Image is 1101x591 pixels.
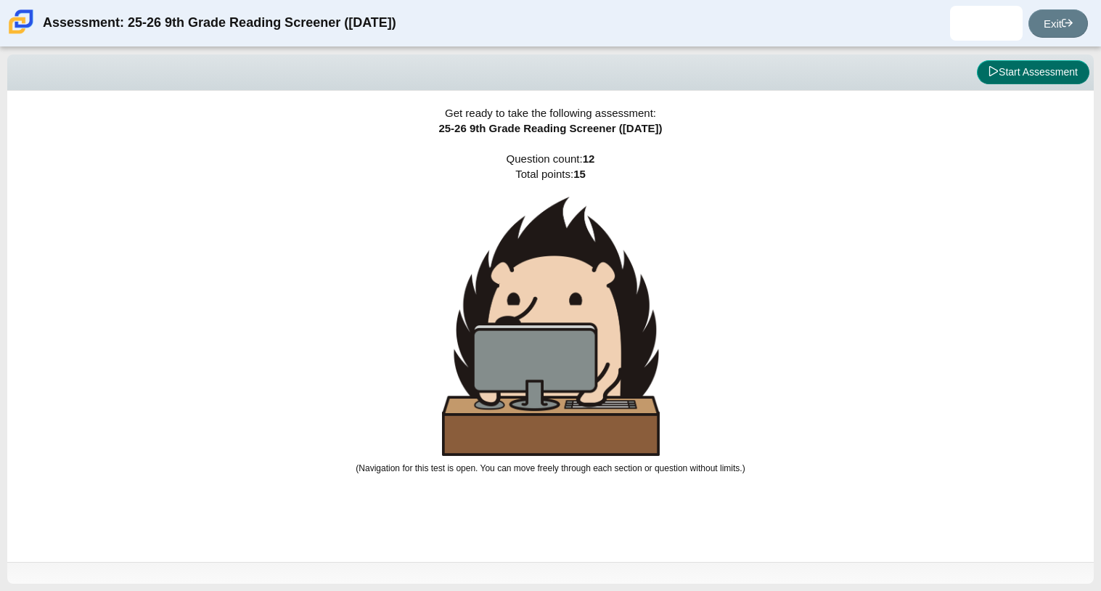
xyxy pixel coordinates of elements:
a: Exit [1028,9,1088,38]
small: (Navigation for this test is open. You can move freely through each section or question without l... [356,463,745,473]
span: 25-26 9th Grade Reading Screener ([DATE]) [438,122,662,134]
b: 12 [583,152,595,165]
button: Start Assessment [977,60,1089,85]
span: Get ready to take the following assessment: [445,107,656,119]
img: hedgehog-behind-computer-large.png [442,197,660,456]
a: Carmen School of Science & Technology [6,27,36,39]
div: Assessment: 25-26 9th Grade Reading Screener ([DATE]) [43,6,396,41]
img: Carmen School of Science & Technology [6,7,36,37]
b: 15 [573,168,586,180]
img: rodrigo.esquivelle.Qouslq [975,12,998,35]
span: Question count: Total points: [356,152,745,473]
